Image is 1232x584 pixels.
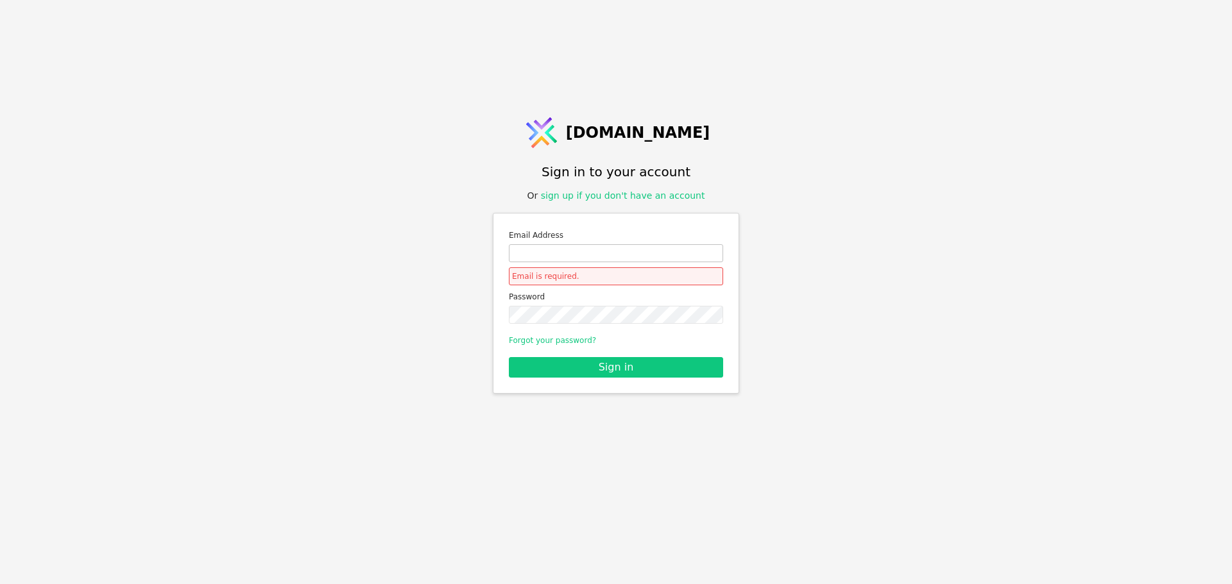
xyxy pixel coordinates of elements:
[527,189,705,203] div: Or
[509,306,723,324] input: Password
[522,113,710,152] a: [DOMAIN_NAME]
[542,162,690,181] h1: Sign in to your account
[566,121,710,144] span: [DOMAIN_NAME]
[509,357,723,378] button: Sign in
[509,336,596,345] a: Forgot your password?
[509,267,723,285] div: Email is required.
[509,290,723,303] label: Password
[509,244,723,262] input: Email address
[509,229,723,242] label: Email Address
[541,190,705,201] a: sign up if you don't have an account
